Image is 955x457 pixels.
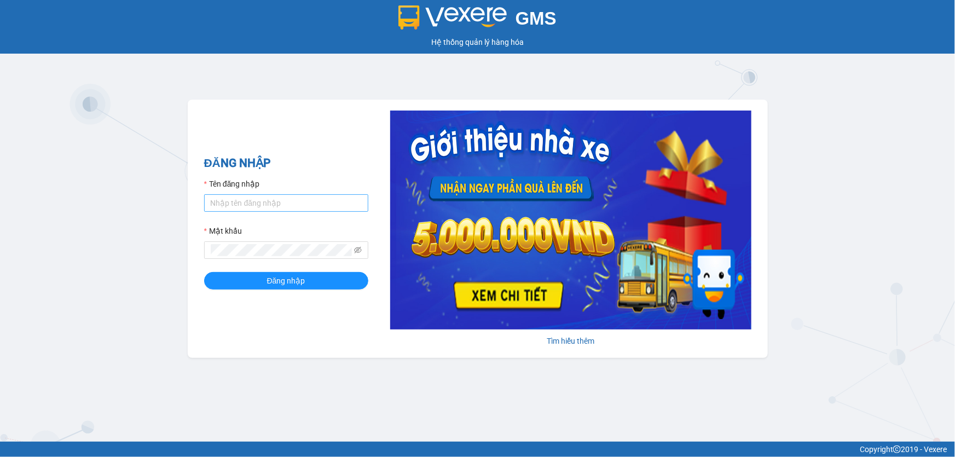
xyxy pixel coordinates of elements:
span: copyright [893,446,901,453]
input: Tên đăng nhập [204,194,368,212]
div: Tìm hiểu thêm [390,335,751,347]
div: Hệ thống quản lý hàng hóa [3,36,952,48]
span: eye-invisible [354,246,362,254]
label: Tên đăng nhập [204,178,260,190]
span: Đăng nhập [267,275,305,287]
a: GMS [398,16,557,25]
div: Copyright 2019 - Vexere [8,443,947,455]
img: banner-0 [390,111,751,329]
label: Mật khẩu [204,225,242,237]
img: logo 2 [398,5,507,30]
button: Đăng nhập [204,272,368,290]
span: GMS [516,8,557,28]
input: Mật khẩu [211,244,352,256]
h2: ĐĂNG NHẬP [204,154,368,172]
